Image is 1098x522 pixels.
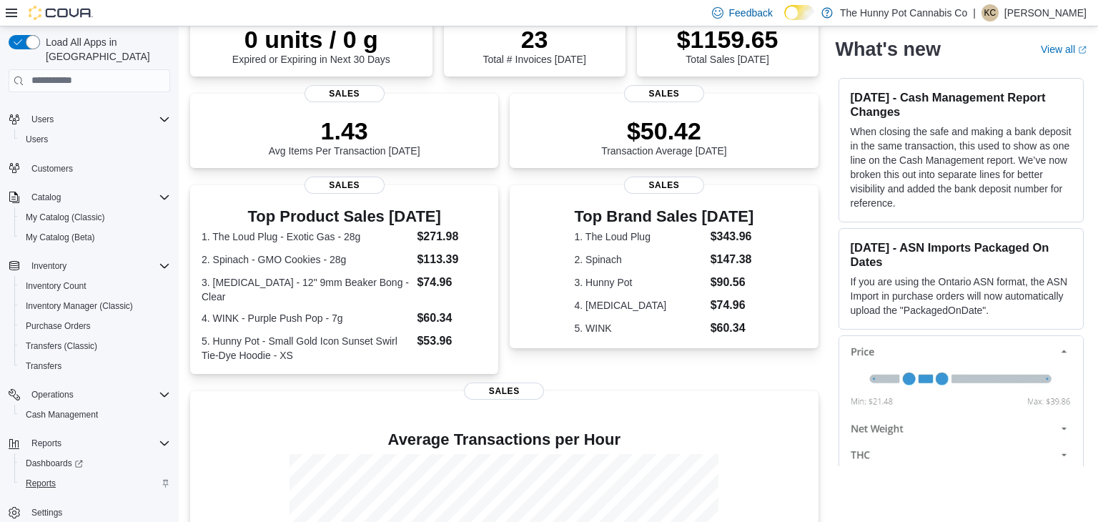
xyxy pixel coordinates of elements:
[31,114,54,125] span: Users
[305,177,385,194] span: Sales
[305,85,385,102] span: Sales
[575,208,754,225] h3: Top Brand Sales [DATE]
[417,228,487,245] dd: $271.98
[20,209,111,226] a: My Catalog (Classic)
[31,389,74,400] span: Operations
[784,20,785,21] span: Dark Mode
[981,4,999,21] div: Kyle Chamaillard
[14,473,176,493] button: Reports
[269,117,420,145] p: 1.43
[20,455,170,472] span: Dashboards
[26,189,66,206] button: Catalog
[417,251,487,268] dd: $113.39
[26,160,79,177] a: Customers
[31,192,61,203] span: Catalog
[711,274,754,291] dd: $90.56
[20,358,170,375] span: Transfers
[20,229,170,246] span: My Catalog (Beta)
[26,504,68,521] a: Settings
[26,300,133,312] span: Inventory Manager (Classic)
[26,320,91,332] span: Purchase Orders
[14,453,176,473] a: Dashboards
[575,252,705,267] dt: 2. Spinach
[202,275,411,304] dt: 3. [MEDICAL_DATA] - 12" 9mm Beaker Bong - Clear
[269,117,420,157] div: Avg Items Per Transaction [DATE]
[26,435,170,452] span: Reports
[14,356,176,376] button: Transfers
[31,438,61,449] span: Reports
[14,129,176,149] button: Users
[14,207,176,227] button: My Catalog (Classic)
[40,35,170,64] span: Load All Apps in [GEOGRAPHIC_DATA]
[26,134,48,145] span: Users
[575,298,705,312] dt: 4. [MEDICAL_DATA]
[973,4,976,21] p: |
[3,385,176,405] button: Operations
[26,386,79,403] button: Operations
[677,25,778,65] div: Total Sales [DATE]
[20,297,170,315] span: Inventory Manager (Classic)
[984,4,996,21] span: KC
[3,256,176,276] button: Inventory
[26,458,83,469] span: Dashboards
[20,297,139,315] a: Inventory Manager (Classic)
[202,334,411,363] dt: 5. Hunny Pot - Small Gold Icon Sunset Swirl Tie-Dye Hoodie - XS
[851,89,1072,118] h3: [DATE] - Cash Management Report Changes
[836,37,941,60] h2: What's new
[20,277,92,295] a: Inventory Count
[202,208,487,225] h3: Top Product Sales [DATE]
[26,159,170,177] span: Customers
[14,316,176,336] button: Purchase Orders
[26,409,98,420] span: Cash Management
[26,503,170,521] span: Settings
[26,435,67,452] button: Reports
[1041,43,1087,54] a: View allExternal link
[624,177,704,194] span: Sales
[711,320,754,337] dd: $60.34
[20,229,101,246] a: My Catalog (Beta)
[575,321,705,335] dt: 5. WINK
[851,240,1072,268] h3: [DATE] - ASN Imports Packaged On Dates
[575,275,705,290] dt: 3. Hunny Pot
[202,252,411,267] dt: 2. Spinach - GMO Cookies - 28g
[417,333,487,350] dd: $53.96
[20,358,67,375] a: Transfers
[31,163,73,174] span: Customers
[711,251,754,268] dd: $147.38
[840,4,967,21] p: The Hunny Pot Cannabis Co
[601,117,727,145] p: $50.42
[202,431,807,448] h4: Average Transactions per Hour
[14,296,176,316] button: Inventory Manager (Classic)
[1078,45,1087,54] svg: External link
[3,158,176,179] button: Customers
[575,230,705,244] dt: 1. The Loud Plug
[3,109,176,129] button: Users
[464,383,544,400] span: Sales
[20,209,170,226] span: My Catalog (Classic)
[202,230,411,244] dt: 1. The Loud Plug - Exotic Gas - 28g
[20,475,170,492] span: Reports
[14,336,176,356] button: Transfers (Classic)
[1004,4,1087,21] p: [PERSON_NAME]
[26,280,86,292] span: Inventory Count
[20,338,103,355] a: Transfers (Classic)
[624,85,704,102] span: Sales
[20,406,104,423] a: Cash Management
[26,111,170,128] span: Users
[20,277,170,295] span: Inventory Count
[851,274,1072,317] p: If you are using the Ontario ASN format, the ASN Import in purchase orders will now automatically...
[483,25,585,65] div: Total # Invoices [DATE]
[417,310,487,327] dd: $60.34
[26,212,105,223] span: My Catalog (Classic)
[677,25,778,54] p: $1159.65
[14,405,176,425] button: Cash Management
[26,232,95,243] span: My Catalog (Beta)
[20,338,170,355] span: Transfers (Classic)
[232,25,390,65] div: Expired or Expiring in Next 30 Days
[14,227,176,247] button: My Catalog (Beta)
[20,455,89,472] a: Dashboards
[26,111,59,128] button: Users
[29,6,93,20] img: Cova
[26,340,97,352] span: Transfers (Classic)
[20,317,170,335] span: Purchase Orders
